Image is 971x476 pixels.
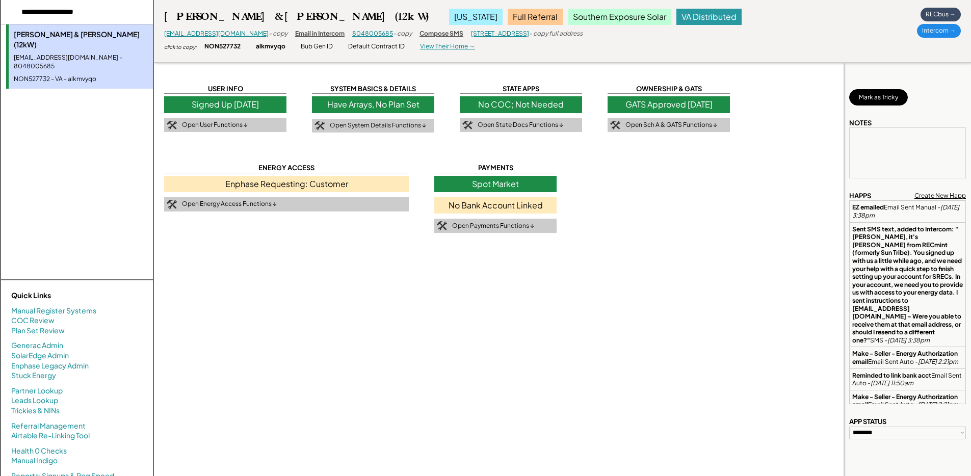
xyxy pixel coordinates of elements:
[568,9,671,25] div: Southern Exposure Solar
[312,96,434,113] div: Have Arrays, No Plan Set
[11,446,67,456] a: Health 0 Checks
[437,221,447,230] img: tool-icon.png
[167,200,177,209] img: tool-icon.png
[11,340,63,351] a: Generac Admin
[167,121,177,130] img: tool-icon.png
[852,372,931,379] strong: Reminded to link bank acct
[11,386,63,396] a: Partner Lookup
[676,9,742,25] div: VA Distributed
[164,96,286,113] div: Signed Up [DATE]
[11,431,90,441] a: Airtable Re-Linking Tool
[11,406,60,416] a: Trickies & NINs
[921,8,961,21] div: RECbus →
[11,371,56,381] a: Stuck Energy
[852,350,963,365] div: Email Sent Auto -
[11,306,96,316] a: Manual Register Systems
[182,200,277,208] div: Open Energy Access Functions ↓
[871,379,913,387] em: [DATE] 11:50am
[330,121,426,130] div: Open System Details Functions ↓
[917,24,961,38] div: Intercom →
[314,121,325,130] img: tool-icon.png
[352,30,393,37] a: 8048005685
[434,176,557,192] div: Spot Market
[471,30,529,37] a: [STREET_ADDRESS]
[852,372,963,387] div: Email Sent Auto -
[164,176,409,192] div: Enphase Requesting: Customer
[301,42,333,51] div: Bub Gen ID
[348,42,405,51] div: Default Contract ID
[852,225,963,345] div: SMS -
[529,30,583,38] div: - copy full address
[608,84,730,94] div: OWNERSHIP & GATS
[852,393,963,409] div: Email Sent Auto -
[852,203,884,211] strong: EZ emailed
[852,203,963,219] div: Email Sent Manual -
[393,30,412,38] div: - copy
[460,96,582,113] div: No COC; Not Needed
[625,121,717,129] div: Open Sch A & GATS Functions ↓
[918,401,958,408] em: [DATE] 2:21pm
[164,43,197,50] div: click to copy:
[462,121,473,130] img: tool-icon.png
[11,326,65,336] a: Plan Set Review
[508,9,563,25] div: Full Referral
[11,315,55,326] a: COC Review
[434,163,557,173] div: PAYMENTS
[312,84,434,94] div: SYSTEM BASICS & DETAILS
[849,118,872,127] div: NOTES
[11,456,58,466] a: Manual Indigo
[14,54,148,71] div: [EMAIL_ADDRESS][DOMAIN_NAME] - 8048005685
[11,361,89,371] a: Enphase Legacy Admin
[182,121,248,129] div: Open User Functions ↓
[434,197,557,214] div: No Bank Account Linked
[852,350,959,365] strong: Make - Seller - Energy Authorization email
[11,395,58,406] a: Leads Lookup
[852,393,959,409] strong: Make - Seller - Energy Authorization email
[420,42,475,51] div: View Their Home →
[11,421,86,431] a: Referral Management
[849,417,886,426] div: APP STATUS
[419,30,463,38] div: Compose SMS
[918,358,958,365] em: [DATE] 2:21pm
[478,121,563,129] div: Open State Docs Functions ↓
[204,42,241,51] div: NON527732
[608,96,730,113] div: GATS Approved [DATE]
[11,351,69,361] a: SolarEdge Admin
[610,121,620,130] img: tool-icon.png
[14,75,148,84] div: NON527732 - VA - alkmvyqo
[14,30,148,49] div: [PERSON_NAME] & [PERSON_NAME] (12kW)
[460,84,582,94] div: STATE APPS
[11,290,113,301] div: Quick Links
[452,222,534,230] div: Open Payments Functions ↓
[849,89,908,105] button: Mark as Tricky
[164,84,286,94] div: USER INFO
[164,30,269,37] a: [EMAIL_ADDRESS][DOMAIN_NAME]
[164,10,429,23] div: [PERSON_NAME] & [PERSON_NAME] (12kW)
[887,336,930,344] em: [DATE] 3:38pm
[164,163,409,173] div: ENERGY ACCESS
[269,30,287,38] div: - copy
[449,9,503,25] div: [US_STATE]
[256,42,285,51] div: alkmvyqo
[852,203,960,219] em: [DATE] 3:38pm
[849,191,871,200] div: HAPPS
[914,192,966,200] div: Create New Happ
[852,225,964,344] strong: Sent SMS text, added to Intercom: "[PERSON_NAME], it's [PERSON_NAME] from RECmint (formerly Sun T...
[295,30,345,38] div: Email in Intercom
